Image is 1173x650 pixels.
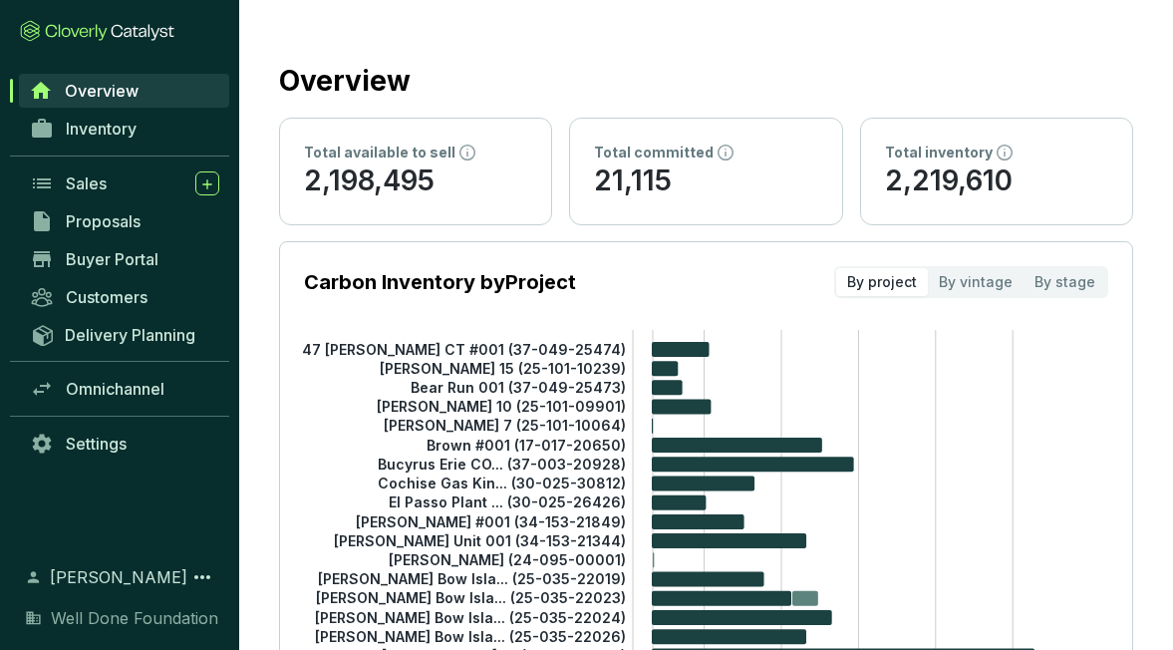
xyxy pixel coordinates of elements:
a: Inventory [20,112,229,146]
tspan: [PERSON_NAME] Bow Isla... (25-035-22023) [316,589,626,606]
tspan: [PERSON_NAME] (24-095-00001) [389,551,626,568]
tspan: Bear Run 001 (37-049-25473) [411,379,626,396]
tspan: 47 [PERSON_NAME] CT #001 (37-049-25474) [302,340,626,357]
span: Sales [66,173,107,193]
a: Customers [20,280,229,314]
a: Proposals [20,204,229,238]
span: Overview [65,81,139,101]
tspan: [PERSON_NAME] 7 (25-101-10064) [384,417,626,434]
span: Inventory [66,119,137,139]
tspan: [PERSON_NAME] Unit 001 (34-153-21344) [334,532,626,549]
a: Delivery Planning [20,318,229,351]
a: Overview [19,74,229,108]
tspan: [PERSON_NAME] Bow Isla... (25-035-22024) [315,608,626,625]
a: Settings [20,427,229,461]
div: segmented control [834,266,1108,298]
a: Omnichannel [20,372,229,406]
tspan: Cochise Gas Kin... (30-025-30812) [378,475,626,491]
p: 21,115 [594,162,817,200]
p: Total available to sell [304,143,455,162]
tspan: [PERSON_NAME] Bow Isla... (25-035-22026) [315,628,626,645]
tspan: [PERSON_NAME] Bow Isla... (25-035-22019) [318,570,626,587]
span: Well Done Foundation [51,606,218,630]
span: Settings [66,434,127,454]
tspan: [PERSON_NAME] 10 (25-101-09901) [377,398,626,415]
div: By stage [1024,268,1106,296]
span: Buyer Portal [66,249,158,269]
p: Carbon Inventory by Project [304,268,576,296]
p: 2,219,610 [885,162,1108,200]
span: Proposals [66,211,141,231]
tspan: Bucyrus Erie CO... (37-003-20928) [378,456,626,473]
div: By project [836,268,928,296]
tspan: [PERSON_NAME] #001 (34-153-21849) [356,512,626,529]
span: Customers [66,287,147,307]
a: Sales [20,166,229,200]
p: Total committed [594,143,714,162]
tspan: [PERSON_NAME] 15 (25-101-10239) [380,360,626,377]
h2: Overview [279,60,411,102]
span: Delivery Planning [65,325,195,345]
tspan: Brown #001 (17-017-20650) [427,436,626,453]
a: Buyer Portal [20,242,229,276]
tspan: El Passo Plant ... (30-025-26426) [389,493,626,510]
span: [PERSON_NAME] [50,565,187,589]
p: 2,198,495 [304,162,527,200]
span: Omnichannel [66,379,164,399]
p: Total inventory [885,143,993,162]
div: By vintage [928,268,1024,296]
